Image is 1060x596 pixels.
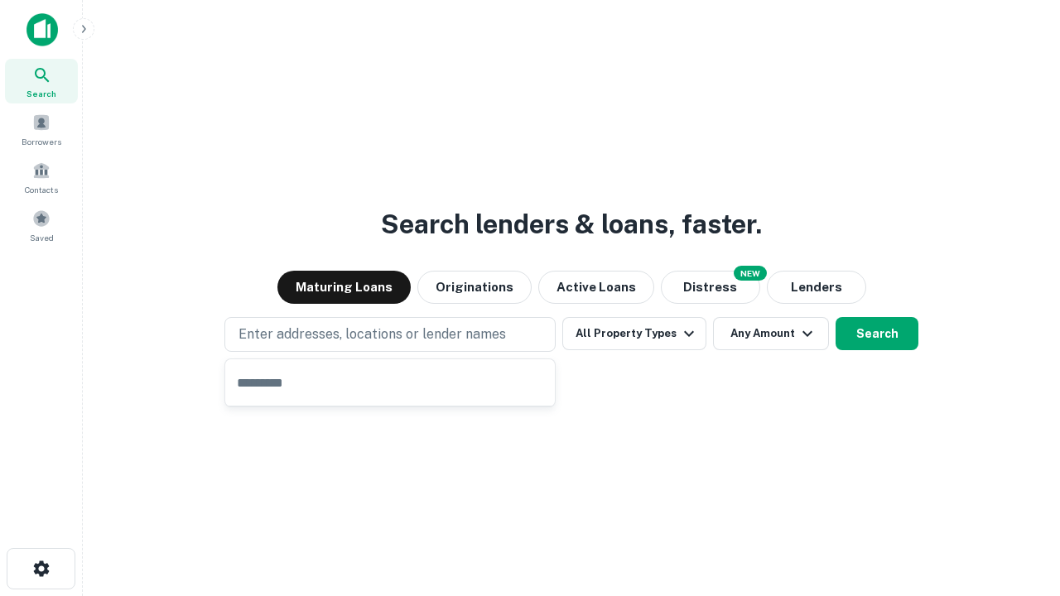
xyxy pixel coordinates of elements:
button: Originations [417,271,532,304]
button: Lenders [767,271,866,304]
a: Saved [5,203,78,248]
button: Active Loans [538,271,654,304]
span: Saved [30,231,54,244]
button: Maturing Loans [277,271,411,304]
span: Search [26,87,56,100]
h3: Search lenders & loans, faster. [381,204,762,244]
span: Borrowers [22,135,61,148]
button: Search [836,317,918,350]
button: Enter addresses, locations or lender names [224,317,556,352]
button: Search distressed loans with lien and other non-mortgage details. [661,271,760,304]
a: Search [5,59,78,103]
iframe: Chat Widget [977,464,1060,543]
button: All Property Types [562,317,706,350]
span: Contacts [25,183,58,196]
img: capitalize-icon.png [26,13,58,46]
a: Borrowers [5,107,78,151]
button: Any Amount [713,317,829,350]
p: Enter addresses, locations or lender names [238,324,506,344]
div: NEW [734,266,767,281]
a: Contacts [5,155,78,199]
